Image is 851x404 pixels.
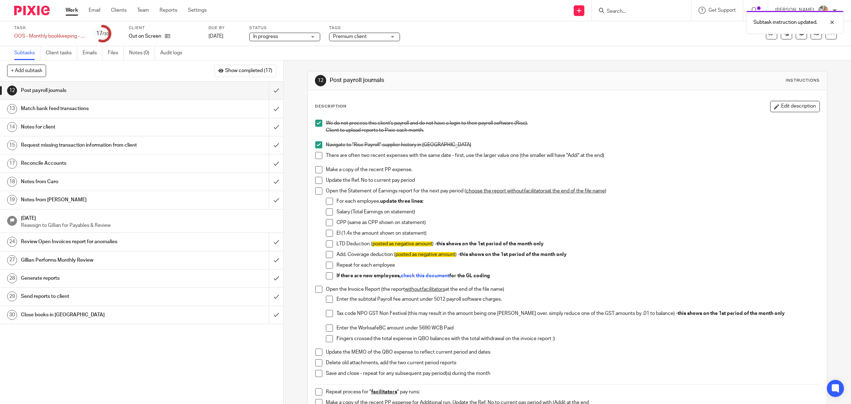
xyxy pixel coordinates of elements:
[253,34,278,39] span: In progress
[7,140,17,150] div: 15
[326,166,820,173] p: Make a copy of the recent PP expense.
[333,34,367,39] span: Premium client
[21,103,182,114] h1: Match bank feed transactions
[678,311,785,316] strong: this shows on the 1st period of the month only
[371,389,397,394] u: facilitators
[326,141,820,148] p: Navigate to "Rise Payroll" supplier history in [GEOGRAPHIC_DATA]
[336,219,820,226] p: CPP (same as CPP shown on statement)
[380,199,423,204] strong: update three lines:
[336,230,820,237] p: EI (1.4x the amount shown on statement)
[336,296,820,303] p: Enter the subtotal Payroll fee amount under 5012 payroll software charges.
[111,7,127,14] a: Clients
[466,189,524,193] u: choose the report without
[21,195,182,205] h1: Notes from [PERSON_NAME]
[208,25,240,31] label: Due by
[405,287,422,292] u: without
[108,46,124,60] a: Files
[329,25,400,31] label: Tags
[160,7,177,14] a: Reports
[336,324,820,332] p: Enter the WorksafeBC amount under 5690 WCB Paid
[372,241,432,246] span: posted as negative amount
[14,6,50,15] img: Pixie
[326,187,820,195] p: Open the Statement of Earnings report for the next pay period ( )
[14,33,85,40] div: OOS - Monthly bookkeeping - July
[336,262,820,269] p: Repeat for each employee
[225,68,272,74] span: Show completed (17)
[401,273,449,278] a: check this document
[395,252,455,257] span: posted as negative amount
[315,75,326,86] div: 12
[336,335,820,342] p: Fingers crossed the total expense in QBO balances with the total withdrawal on the invoice report :)
[129,46,155,60] a: Notes (0)
[7,86,17,95] div: 12
[770,101,820,112] button: Edit description
[7,310,17,320] div: 30
[21,158,182,169] h1: Reconcile Accounts
[21,291,182,302] h1: Send reports to client
[336,198,820,205] p: For each employee,
[436,241,544,246] strong: this shows on the 1st period of the month only
[547,189,605,193] u: at the end of the file name
[326,152,820,159] p: There are often two recent expenses with the same date - first, use the larger value one (the sma...
[249,25,320,31] label: Status
[7,237,17,247] div: 24
[326,177,820,184] p: Update the Ref. No to current pay period
[129,25,200,31] label: Client
[786,78,820,83] div: Instructions
[326,370,820,377] p: Save and close - repeat for any subsequent pay period(s) during the month
[336,251,820,258] p: Add. Coverage deduction ( ) -
[21,310,182,320] h1: Close books in [GEOGRAPHIC_DATA]
[188,7,207,14] a: Settings
[7,195,17,205] div: 19
[449,273,490,278] strong: for the GL coding
[21,176,182,187] h1: Notes from Caro
[7,122,17,132] div: 14
[21,140,182,151] h1: Request missing transaction information from client
[336,310,820,317] p: Tax code NPO GST Non Festival (this may result in the amount being one [PERSON_NAME] over, simply...
[326,286,820,293] p: Open the Invoice Report (the report at the end of the file name)
[160,46,188,60] a: Audit logs
[336,208,820,215] p: Salary (Total Earnings on statement)
[129,33,161,40] p: Out on Screen
[7,104,17,114] div: 13
[46,46,77,60] a: Client tasks
[7,65,46,77] button: + Add subtask
[326,120,820,127] p: We do not process this client's payroll and do not have a login to their payroll software (Rise).
[7,255,17,265] div: 27
[21,236,182,247] h1: Review Open Invoices report for anomalies
[96,29,109,38] div: 17
[753,19,817,26] p: Subtask instruction updated.
[208,34,223,39] span: [DATE]
[326,388,820,395] p: Repeat process for " " pay runs:
[330,77,582,84] h1: Post payroll journals
[7,159,17,169] div: 17
[14,46,40,60] a: Subtasks
[7,273,17,283] div: 28
[21,273,182,284] h1: Generate reports
[336,240,820,247] p: LTD Deduction ( ) -
[21,222,276,229] p: Reassign to Gillian for Payables & Review
[336,273,401,278] strong: If there are new employees,
[137,7,149,14] a: Team
[215,65,276,77] button: Show completed (17)
[89,7,100,14] a: Email
[21,122,182,132] h1: Notes for client
[524,189,547,193] u: facilitators
[102,32,109,36] small: /30
[66,7,78,14] a: Work
[21,213,276,222] h1: [DATE]
[818,5,829,16] img: MIC.jpg
[326,127,820,134] p: Client to upload reports to Pixie each month.
[326,359,820,366] p: Delete old attachments, add the two current period reports
[326,349,820,356] p: Update the MEMO of the QBO expense to reflect current period and dates
[315,104,346,109] p: Description
[7,177,17,187] div: 18
[14,25,85,31] label: Task
[21,85,182,96] h1: Post payroll journals
[21,255,182,266] h1: Gillian Performs Monthly Review
[460,252,567,257] strong: this shows on the 1st period of the month only
[422,287,445,292] u: facilitators
[83,46,102,60] a: Emails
